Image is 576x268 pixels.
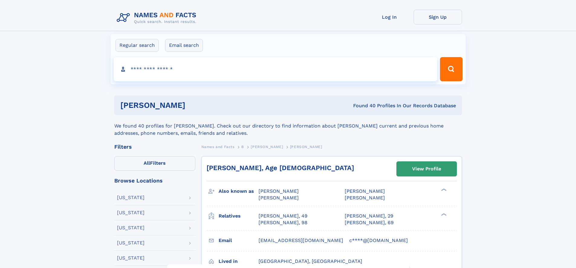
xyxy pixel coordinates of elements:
[345,195,385,201] span: [PERSON_NAME]
[114,57,438,81] input: search input
[219,256,259,266] h3: Lived in
[440,188,447,192] div: ❯
[114,115,462,137] div: We found 40 profiles for [PERSON_NAME]. Check out our directory to find information about [PERSON...
[114,178,195,183] div: Browse Locations
[117,210,145,215] div: [US_STATE]
[440,212,447,216] div: ❯
[120,102,269,109] h1: [PERSON_NAME]
[114,156,195,171] label: Filters
[269,102,456,109] div: Found 40 Profiles In Our Records Database
[414,10,462,24] a: Sign Up
[165,39,203,52] label: Email search
[201,143,235,150] a: Names and Facts
[251,143,283,150] a: [PERSON_NAME]
[219,211,259,221] h3: Relatives
[117,195,145,200] div: [US_STATE]
[345,188,385,194] span: [PERSON_NAME]
[144,160,150,166] span: All
[259,219,308,226] a: [PERSON_NAME], 98
[440,57,462,81] button: Search Button
[251,145,283,149] span: [PERSON_NAME]
[259,213,308,219] a: [PERSON_NAME], 49
[114,10,201,26] img: Logo Names and Facts
[116,39,159,52] label: Regular search
[345,213,393,219] a: [PERSON_NAME], 29
[365,10,414,24] a: Log In
[241,145,244,149] span: B
[117,225,145,230] div: [US_STATE]
[219,235,259,246] h3: Email
[259,195,299,201] span: [PERSON_NAME]
[345,219,394,226] a: [PERSON_NAME], 69
[219,186,259,196] h3: Also known as
[117,256,145,260] div: [US_STATE]
[117,241,145,245] div: [US_STATE]
[397,162,457,176] a: View Profile
[412,162,441,176] div: View Profile
[259,237,343,243] span: [EMAIL_ADDRESS][DOMAIN_NAME]
[114,144,195,150] div: Filters
[259,258,362,264] span: [GEOGRAPHIC_DATA], [GEOGRAPHIC_DATA]
[207,164,354,172] a: [PERSON_NAME], Age [DEMOGRAPHIC_DATA]
[241,143,244,150] a: B
[290,145,322,149] span: [PERSON_NAME]
[259,188,299,194] span: [PERSON_NAME]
